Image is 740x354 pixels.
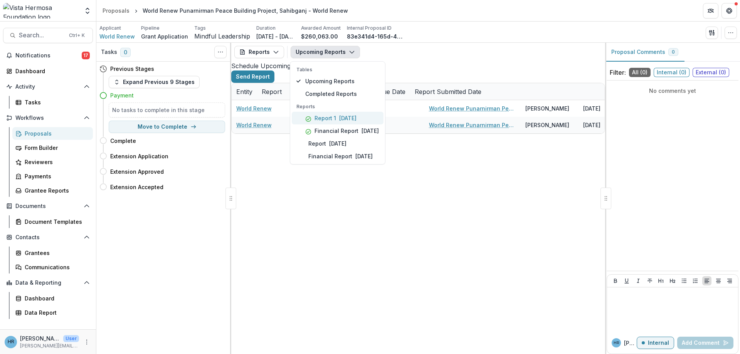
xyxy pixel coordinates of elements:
[329,140,346,147] span: [DATE]
[257,83,286,100] div: Report
[339,115,357,121] span: [DATE]
[19,32,64,39] span: Search...
[373,83,410,100] div: Due Date
[82,52,90,59] span: 17
[214,46,227,58] button: Toggle View Cancelled Tasks
[410,83,486,100] div: Report Submitted Date
[429,121,516,129] a: World Renew Punarnirman Peace Building Project, Sahibganj - World Renew
[429,104,516,112] a: World Renew Punarnirman Peace Building Project, Sahibganj - World Renew
[654,68,690,77] span: Internal ( 0 )
[109,76,200,88] button: Expand Previous 9 Stages
[8,339,14,344] div: Hannah Roosendaal
[614,341,619,345] div: Hannah Roosendaal
[256,32,295,40] p: [DATE] - [DATE]
[20,334,60,342] p: [PERSON_NAME]
[355,153,373,159] span: [DATE]
[286,83,322,100] div: Proposal
[373,87,410,96] div: Due Date
[143,7,348,15] div: World Renew Punarnirman Peace Building Project, Sahibganj - World Renew
[82,3,93,18] button: Open entity switcher
[362,128,379,134] span: [DATE]
[308,139,326,148] p: Report
[677,337,733,349] button: Add Comment
[656,276,666,285] button: Heading 1
[25,129,87,138] div: Proposals
[99,5,133,16] a: Proposals
[25,144,87,152] div: Form Builder
[3,49,93,62] button: Notifications17
[231,70,274,83] button: Send Report
[15,280,81,286] span: Data & Reporting
[256,25,276,32] p: Duration
[637,337,674,349] button: Internal
[25,249,87,257] div: Grantees
[15,84,81,90] span: Activity
[634,276,643,285] button: Italicize
[305,90,379,98] span: Completed Reports
[525,121,569,129] div: [PERSON_NAME]
[610,68,626,77] p: Filter:
[703,3,718,18] button: Partners
[25,186,87,195] div: Grantee Reports
[12,247,93,259] a: Grantees
[25,294,87,302] div: Dashboard
[648,340,669,346] p: Internal
[25,218,87,226] div: Document Templates
[579,117,636,133] div: [DATE]
[3,231,93,243] button: Open Contacts
[3,112,93,124] button: Open Workflows
[3,277,93,289] button: Open Data & Reporting
[691,276,700,285] button: Ordered List
[15,203,81,210] span: Documents
[301,32,338,40] p: $260,063.00
[232,83,257,100] div: Entity
[99,25,121,32] p: Applicant
[296,103,379,110] p: Reports
[286,87,322,96] div: Proposal
[67,31,86,40] div: Ctrl + K
[112,106,222,114] h5: No tasks to complete in this stage
[3,200,93,212] button: Open Documents
[236,121,272,129] a: World Renew
[103,7,129,15] div: Proposals
[610,87,735,95] p: No comments yet
[12,306,93,319] a: Data Report
[234,46,284,58] button: Reports
[231,61,605,70] h2: Schedule Upcoming Reports
[305,77,379,85] span: Upcoming Reports
[25,263,87,271] div: Communications
[232,87,257,96] div: Entity
[99,32,135,40] a: World Renew
[3,81,93,93] button: Open Activity
[257,87,286,96] div: Report
[725,276,734,285] button: Align Right
[141,32,188,40] p: Grant Application
[15,67,87,75] div: Dashboard
[82,337,91,347] button: More
[301,25,341,32] p: Awarded Amount
[12,261,93,273] a: Communications
[236,104,272,112] a: World Renew
[12,170,93,183] a: Payments
[15,115,81,121] span: Workflows
[12,141,93,154] a: Form Builder
[101,49,117,55] h3: Tasks
[308,152,352,160] p: Financial Report
[110,183,163,191] h4: Extension Accepted
[15,234,81,241] span: Contacts
[721,3,737,18] button: Get Help
[714,276,723,285] button: Align Center
[20,342,79,349] p: [PERSON_NAME][EMAIL_ADDRESS][DOMAIN_NAME]
[3,28,93,43] button: Search...
[702,276,711,285] button: Align Left
[99,5,351,16] nav: breadcrumb
[194,25,206,32] p: Tags
[110,152,168,160] h4: Extension Application
[12,96,93,109] a: Tasks
[525,104,569,112] div: [PERSON_NAME]
[314,114,336,122] p: Report 1
[12,156,93,168] a: Reviewers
